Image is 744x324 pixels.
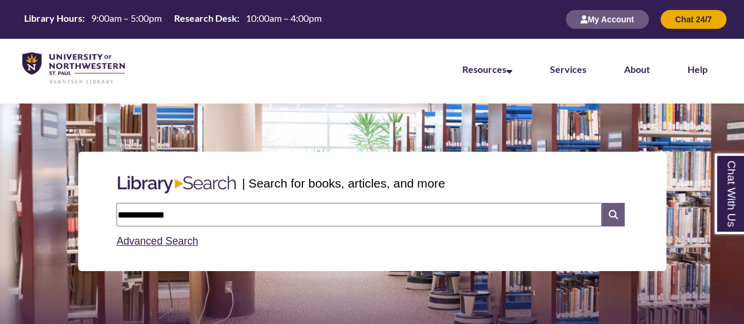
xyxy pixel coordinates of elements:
[660,10,726,29] button: Chat 24/7
[566,10,649,29] button: My Account
[19,12,326,26] table: Hours Today
[19,12,326,28] a: Hours Today
[169,12,241,25] th: Research Desk:
[602,203,624,226] i: Search
[660,14,726,24] a: Chat 24/7
[19,12,86,25] th: Library Hours:
[462,64,512,75] a: Resources
[22,52,125,85] img: UNWSP Library Logo
[91,12,162,24] span: 9:00am – 5:00pm
[566,14,649,24] a: My Account
[550,64,586,75] a: Services
[116,235,198,247] a: Advanced Search
[624,64,650,75] a: About
[242,174,445,192] p: | Search for books, articles, and more
[246,12,322,24] span: 10:00am – 4:00pm
[112,171,242,198] img: Libary Search
[688,64,708,75] a: Help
